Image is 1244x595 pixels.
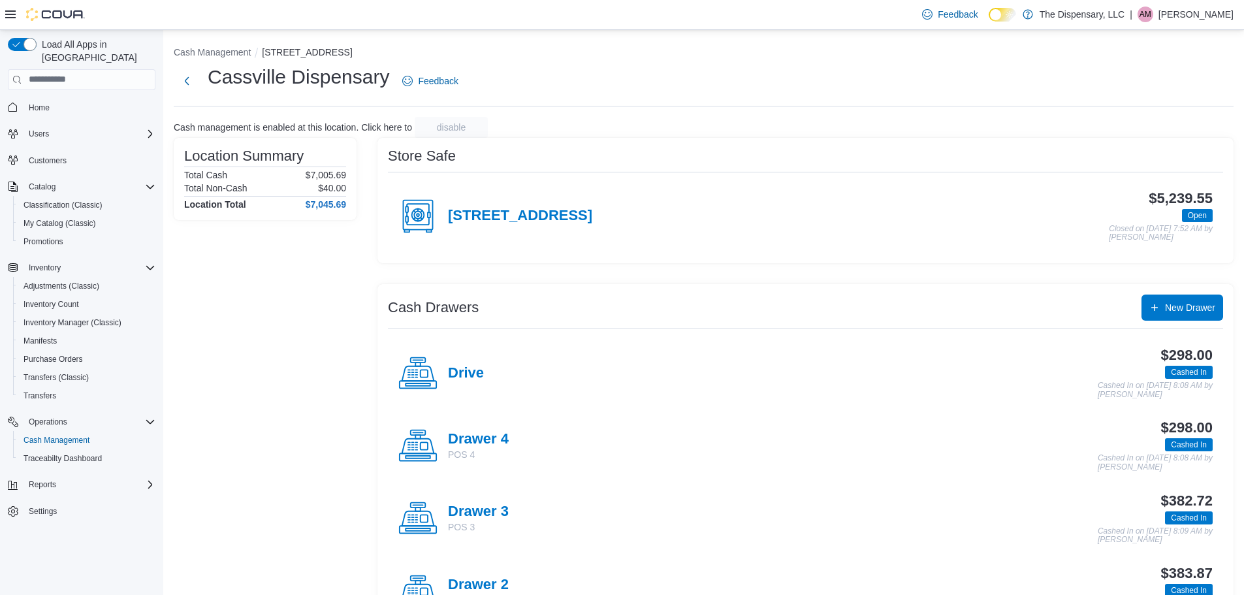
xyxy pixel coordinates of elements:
[13,431,161,449] button: Cash Management
[29,506,57,517] span: Settings
[18,432,155,448] span: Cash Management
[3,178,161,196] button: Catalog
[1138,7,1153,22] div: Alisha Madison
[18,278,155,294] span: Adjustments (Classic)
[24,179,155,195] span: Catalog
[13,295,161,314] button: Inventory Count
[24,414,72,430] button: Operations
[18,388,155,404] span: Transfers
[24,317,121,328] span: Inventory Manager (Classic)
[18,351,155,367] span: Purchase Orders
[418,74,458,88] span: Feedback
[174,122,412,133] p: Cash management is enabled at this location. Click here to
[174,46,1234,61] nav: An example of EuiBreadcrumbs
[306,170,346,180] p: $7,005.69
[13,214,161,233] button: My Catalog (Classic)
[24,218,96,229] span: My Catalog (Classic)
[18,216,101,231] a: My Catalog (Classic)
[24,260,66,276] button: Inventory
[29,182,56,192] span: Catalog
[13,277,161,295] button: Adjustments (Classic)
[29,417,67,427] span: Operations
[29,155,67,166] span: Customers
[18,388,61,404] a: Transfers
[448,448,509,461] p: POS 4
[24,281,99,291] span: Adjustments (Classic)
[24,126,54,142] button: Users
[318,183,346,193] p: $40.00
[18,278,104,294] a: Adjustments (Classic)
[18,451,107,466] a: Traceabilty Dashboard
[18,197,108,213] a: Classification (Classic)
[388,148,456,164] h3: Store Safe
[938,8,978,21] span: Feedback
[1165,366,1213,379] span: Cashed In
[13,332,161,350] button: Manifests
[3,151,161,170] button: Customers
[1098,527,1213,545] p: Cashed In on [DATE] 8:09 AM by [PERSON_NAME]
[1161,420,1213,436] h3: $298.00
[18,197,155,213] span: Classification (Classic)
[3,502,161,521] button: Settings
[1149,191,1213,206] h3: $5,239.55
[24,179,61,195] button: Catalog
[3,413,161,431] button: Operations
[24,504,62,519] a: Settings
[1040,7,1124,22] p: The Dispensary, LLC
[174,68,200,94] button: Next
[1161,493,1213,509] h3: $382.72
[18,234,155,249] span: Promotions
[13,196,161,214] button: Classification (Classic)
[37,38,155,64] span: Load All Apps in [GEOGRAPHIC_DATA]
[448,577,509,594] h4: Drawer 2
[24,503,155,519] span: Settings
[1140,7,1151,22] span: AM
[1158,7,1234,22] p: [PERSON_NAME]
[1171,366,1207,378] span: Cashed In
[13,350,161,368] button: Purchase Orders
[3,125,161,143] button: Users
[184,183,247,193] h6: Total Non-Cash
[18,333,62,349] a: Manifests
[306,199,346,210] h4: $7,045.69
[1165,511,1213,524] span: Cashed In
[18,370,155,385] span: Transfers (Classic)
[437,121,466,134] span: disable
[13,233,161,251] button: Promotions
[3,475,161,494] button: Reports
[24,477,155,492] span: Reports
[18,451,155,466] span: Traceabilty Dashboard
[1182,209,1213,222] span: Open
[18,333,155,349] span: Manifests
[184,170,227,180] h6: Total Cash
[13,314,161,332] button: Inventory Manager (Classic)
[13,387,161,405] button: Transfers
[1130,7,1132,22] p: |
[397,68,463,94] a: Feedback
[24,336,57,346] span: Manifests
[24,260,155,276] span: Inventory
[388,300,479,315] h3: Cash Drawers
[18,432,95,448] a: Cash Management
[24,200,103,210] span: Classification (Classic)
[24,100,55,116] a: Home
[18,315,127,330] a: Inventory Manager (Classic)
[1109,225,1213,242] p: Closed on [DATE] 7:52 AM by [PERSON_NAME]
[18,234,69,249] a: Promotions
[3,98,161,117] button: Home
[1141,295,1223,321] button: New Drawer
[1161,347,1213,363] h3: $298.00
[184,199,246,210] h4: Location Total
[208,64,389,90] h1: Cassville Dispensary
[18,297,84,312] a: Inventory Count
[989,8,1016,22] input: Dark Mode
[29,103,50,113] span: Home
[24,453,102,464] span: Traceabilty Dashboard
[1171,439,1207,451] span: Cashed In
[24,372,89,383] span: Transfers (Classic)
[448,504,509,521] h4: Drawer 3
[24,354,83,364] span: Purchase Orders
[29,479,56,490] span: Reports
[13,368,161,387] button: Transfers (Classic)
